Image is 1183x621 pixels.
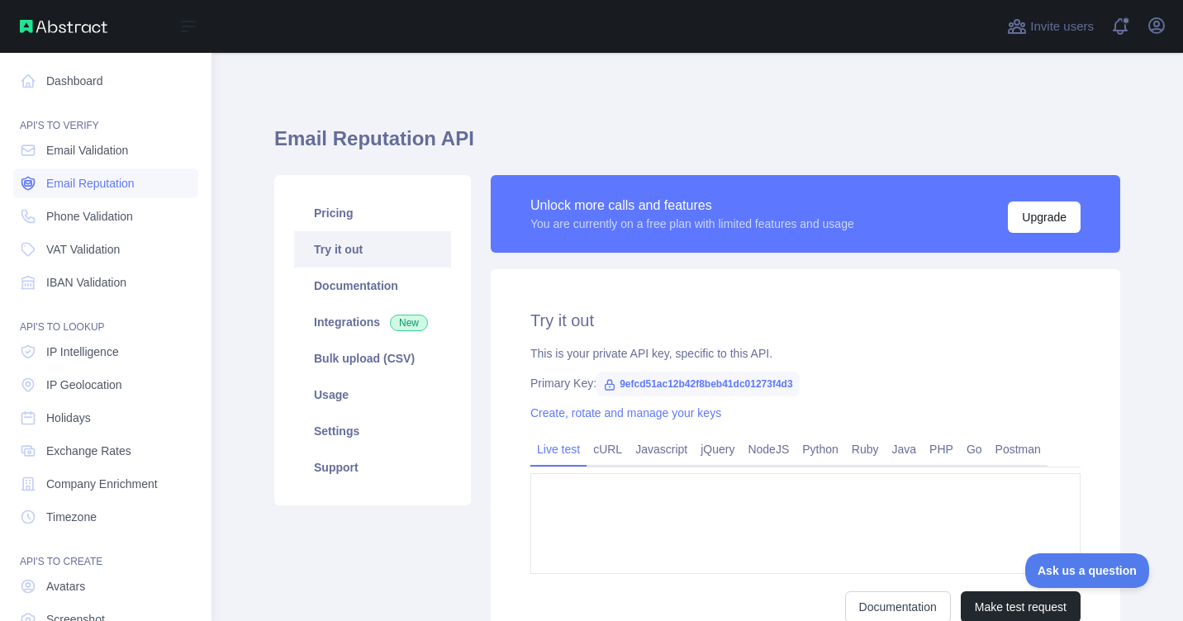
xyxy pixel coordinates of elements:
[13,268,198,297] a: IBAN Validation
[294,413,451,449] a: Settings
[1030,17,1094,36] span: Invite users
[886,436,924,462] a: Java
[13,502,198,532] a: Timezone
[13,235,198,264] a: VAT Validation
[294,449,451,486] a: Support
[13,66,198,96] a: Dashboard
[13,469,198,499] a: Company Enrichment
[46,208,133,225] span: Phone Validation
[629,436,694,462] a: Javascript
[20,20,107,33] img: Abstract API
[294,304,451,340] a: Integrations New
[294,340,451,377] a: Bulk upload (CSV)
[294,195,451,231] a: Pricing
[294,231,451,268] a: Try it out
[530,309,1081,332] h2: Try it out
[390,315,428,331] span: New
[294,268,451,304] a: Documentation
[46,344,119,360] span: IP Intelligence
[13,201,198,231] a: Phone Validation
[46,377,122,393] span: IP Geolocation
[989,436,1048,462] a: Postman
[530,216,854,232] div: You are currently on a free plan with limited features and usage
[530,345,1081,362] div: This is your private API key, specific to this API.
[46,241,120,258] span: VAT Validation
[46,476,158,492] span: Company Enrichment
[46,443,131,459] span: Exchange Rates
[13,168,198,198] a: Email Reputation
[46,410,91,426] span: Holidays
[796,436,845,462] a: Python
[1004,13,1097,40] button: Invite users
[13,99,198,132] div: API'S TO VERIFY
[13,403,198,433] a: Holidays
[741,436,796,462] a: NodeJS
[46,142,128,159] span: Email Validation
[596,372,799,396] span: 9efcd51ac12b42f8beb41dc01273f4d3
[923,436,960,462] a: PHP
[530,196,854,216] div: Unlock more calls and features
[13,436,198,466] a: Exchange Rates
[694,436,741,462] a: jQuery
[13,337,198,367] a: IP Intelligence
[845,436,886,462] a: Ruby
[1008,201,1081,233] button: Upgrade
[294,377,451,413] a: Usage
[13,135,198,165] a: Email Validation
[13,571,198,601] a: Avatars
[587,436,629,462] a: cURL
[530,406,721,420] a: Create, rotate and manage your keys
[1025,553,1150,588] iframe: Toggle Customer Support
[530,436,587,462] a: Live test
[46,274,126,291] span: IBAN Validation
[13,535,198,568] div: API'S TO CREATE
[274,126,1120,165] h1: Email Reputation API
[46,578,85,595] span: Avatars
[46,175,135,192] span: Email Reputation
[13,370,198,400] a: IP Geolocation
[960,436,989,462] a: Go
[13,301,198,334] div: API'S TO LOOKUP
[46,509,97,525] span: Timezone
[530,375,1081,391] div: Primary Key:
